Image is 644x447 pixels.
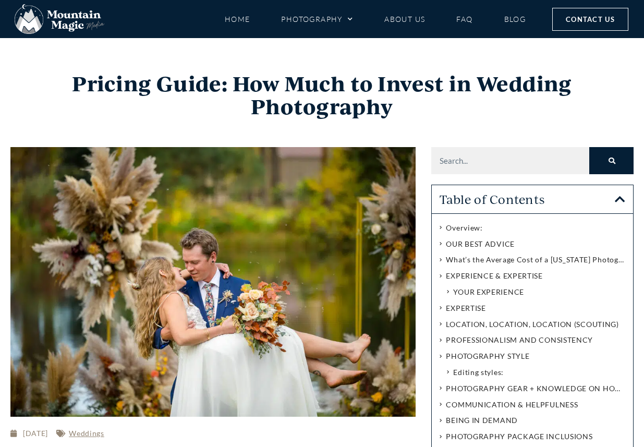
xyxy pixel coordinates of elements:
button: Search [589,147,634,174]
a: OUR BEST ADVICE [446,238,515,250]
a: YOUR EXPERIENCE [453,286,524,298]
a: Contact Us [552,8,628,31]
a: PHOTOGRAPHY PACKAGE INCLUSIONS [446,430,592,443]
a: FAQ [456,10,472,28]
a: Weddings [69,429,104,438]
span: Contact Us [566,14,615,25]
a: PHOTOGRAPHY GEAR + KNOWLEDGE ON HOW TO USE IT [446,382,625,395]
a: Overview: [446,222,482,234]
h1: Pricing Guide: How Much to Invest in Wedding Photography [10,72,634,118]
nav: Menu [225,10,526,28]
a: Blog [504,10,526,28]
time: [DATE] [23,429,48,438]
a: About Us [384,10,425,28]
img: Durango Fall Weddings Crested Butte photographer Gunnison photographers Colorado photography - pr... [10,147,416,417]
input: Search... [431,147,589,174]
a: COMMUNICATION & HELPFULNESS [446,398,578,411]
div: Close table of contents [615,194,625,205]
a: What’s the Average Cost of a [US_STATE] Photographer? [446,253,625,266]
h3: Table of Contents [440,193,615,206]
a: LOCATION, LOCATION, LOCATION (SCOUTING) [446,318,618,331]
a: Editing styles: [453,366,504,379]
a: EXPERIENCE & EXPERTISE [446,270,542,282]
a: PROFESSIONALISM AND CONSISTENCY [446,334,593,346]
a: BEING IN DEMAND [446,414,518,427]
a: Home [225,10,250,28]
a: PHOTOGRAPHY STYLE [446,350,529,363]
a: EXPERTISE [446,302,485,315]
img: Mountain Magic Media photography logo Crested Butte Photographer [15,4,104,34]
a: Photography [281,10,353,28]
